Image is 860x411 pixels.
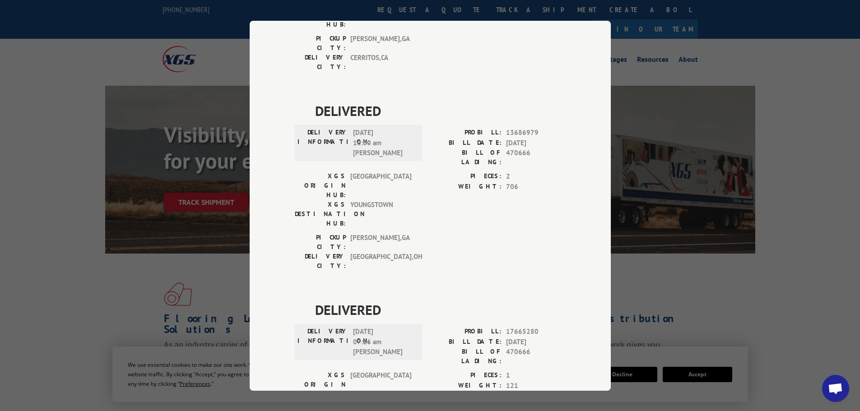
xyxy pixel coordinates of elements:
label: XGS ORIGIN HUB: [295,171,346,200]
label: BILL DATE: [430,337,502,347]
span: [GEOGRAPHIC_DATA] [350,370,411,399]
label: DELIVERY INFORMATION: [298,327,349,357]
label: XGS ORIGIN HUB: [295,370,346,399]
span: YOUNGSTOWN [350,200,411,228]
span: [PERSON_NAME] , GA [350,34,411,53]
label: PROBILL: [430,327,502,337]
span: 706 [506,181,566,192]
label: WEIGHT: [430,380,502,391]
label: PIECES: [430,370,502,381]
label: DELIVERY CITY: [295,252,346,271]
span: DELIVERED [315,300,566,320]
div: Open chat [822,375,849,402]
label: DELIVERY INFORMATION: [298,128,349,158]
span: [PERSON_NAME] , GA [350,233,411,252]
label: PROBILL: [430,128,502,138]
span: [GEOGRAPHIC_DATA] [350,171,411,200]
label: WEIGHT: [430,181,502,192]
label: PICKUP CITY: [295,233,346,252]
span: [DATE] [506,138,566,148]
span: 470666 [506,347,566,366]
label: XGS DESTINATION HUB: [295,1,346,29]
label: XGS DESTINATION HUB: [295,200,346,228]
span: CERRITOS , CA [350,53,411,72]
span: 470666 [506,148,566,167]
span: 2 [506,171,566,182]
span: 121 [506,380,566,391]
span: CHINO [350,1,411,29]
label: BILL OF LADING: [430,148,502,167]
span: DELIVERED [315,101,566,121]
label: DELIVERY CITY: [295,53,346,72]
label: PICKUP CITY: [295,34,346,53]
span: [DATE] 10:00 am [PERSON_NAME] [353,128,414,158]
span: [GEOGRAPHIC_DATA] , OH [350,252,411,271]
span: [DATE] [506,337,566,347]
label: BILL OF LADING: [430,347,502,366]
span: [DATE] 07:26 am [PERSON_NAME] [353,327,414,357]
label: BILL DATE: [430,138,502,148]
span: 13686979 [506,128,566,138]
span: 17665280 [506,327,566,337]
label: PIECES: [430,171,502,182]
span: 1 [506,370,566,381]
